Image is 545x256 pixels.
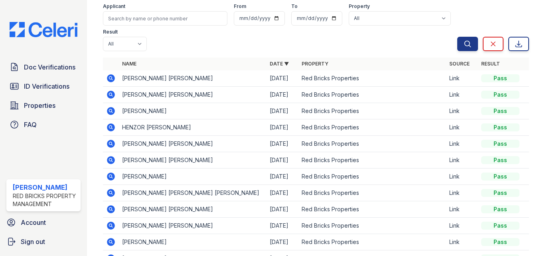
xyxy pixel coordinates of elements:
td: Link [446,218,478,234]
div: Pass [481,140,519,148]
td: Link [446,119,478,136]
span: Account [21,218,46,227]
td: [DATE] [267,185,298,201]
img: CE_Logo_Blue-a8612792a0a2168367f1c8372b55b34899dd931a85d93a1a3d3e32e68fde9ad4.png [3,22,84,37]
label: Property [349,3,370,10]
td: [DATE] [267,169,298,185]
span: Sign out [21,237,45,246]
td: Link [446,169,478,185]
div: Pass [481,91,519,99]
td: [DATE] [267,152,298,169]
a: Account [3,214,84,230]
td: Link [446,201,478,218]
td: [DATE] [267,234,298,250]
td: Link [446,185,478,201]
td: Link [446,234,478,250]
div: Pass [481,238,519,246]
div: Pass [481,173,519,181]
td: HENZOR [PERSON_NAME] [119,119,267,136]
td: Red Bricks Properties [298,87,446,103]
td: Red Bricks Properties [298,218,446,234]
td: [PERSON_NAME] [PERSON_NAME] [119,136,267,152]
label: From [234,3,246,10]
td: [DATE] [267,70,298,87]
span: FAQ [24,120,37,129]
a: Properties [6,97,81,113]
td: Red Bricks Properties [298,169,446,185]
input: Search by name or phone number [103,11,227,26]
td: [PERSON_NAME] [PERSON_NAME] [119,152,267,169]
span: ID Verifications [24,81,69,91]
td: [DATE] [267,87,298,103]
td: [PERSON_NAME] [119,234,267,250]
td: [PERSON_NAME] [PERSON_NAME] [119,87,267,103]
td: [PERSON_NAME] [PERSON_NAME] [PERSON_NAME] [119,185,267,201]
a: Property [302,61,328,67]
label: Applicant [103,3,125,10]
div: Red Bricks Property Management [13,192,77,208]
td: [PERSON_NAME] [119,103,267,119]
a: Date ▼ [270,61,289,67]
div: Pass [481,74,519,82]
div: Pass [481,189,519,197]
td: [DATE] [267,103,298,119]
a: Name [122,61,136,67]
td: Link [446,87,478,103]
td: Red Bricks Properties [298,136,446,152]
div: Pass [481,156,519,164]
div: [PERSON_NAME] [13,183,77,192]
td: Link [446,136,478,152]
td: Link [446,152,478,169]
td: [DATE] [267,218,298,234]
a: Doc Verifications [6,59,81,75]
td: [DATE] [267,136,298,152]
td: Red Bricks Properties [298,152,446,169]
div: Pass [481,222,519,230]
div: Pass [481,107,519,115]
td: Red Bricks Properties [298,103,446,119]
span: Doc Verifications [24,62,75,72]
td: Red Bricks Properties [298,70,446,87]
a: FAQ [6,117,81,133]
td: [DATE] [267,119,298,136]
a: Source [449,61,470,67]
td: Red Bricks Properties [298,234,446,250]
div: Pass [481,205,519,213]
td: Link [446,103,478,119]
td: [PERSON_NAME] [PERSON_NAME] [119,70,267,87]
td: [PERSON_NAME] [119,169,267,185]
div: Pass [481,123,519,131]
td: Red Bricks Properties [298,185,446,201]
a: Sign out [3,234,84,250]
td: Red Bricks Properties [298,201,446,218]
label: To [291,3,298,10]
td: Red Bricks Properties [298,119,446,136]
td: [PERSON_NAME] [PERSON_NAME] [119,218,267,234]
td: [PERSON_NAME] [PERSON_NAME] [119,201,267,218]
span: Properties [24,101,55,110]
a: Result [481,61,500,67]
td: Link [446,70,478,87]
label: Result [103,29,118,35]
a: ID Verifications [6,78,81,94]
td: [DATE] [267,201,298,218]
